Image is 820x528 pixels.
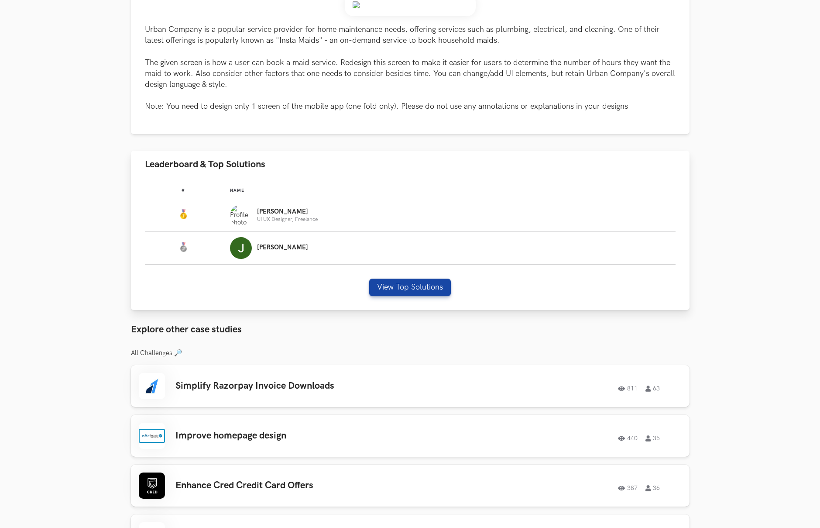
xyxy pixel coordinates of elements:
h3: Enhance Cred Credit Card Offers [175,480,423,491]
img: Profile photo [230,237,252,259]
p: [PERSON_NAME] [257,244,308,251]
span: 811 [618,386,638,392]
span: Leaderboard & Top Solutions [145,159,265,170]
span: 35 [645,435,660,442]
span: 63 [645,386,660,392]
a: Enhance Cred Credit Card Offers38736 [131,465,690,507]
a: Simplify Razorpay Invoice Downloads81163 [131,365,690,407]
img: Gold Medal [178,209,189,220]
p: [PERSON_NAME] [257,208,318,215]
img: Profile photo [230,204,252,226]
p: UI UX Designer, Freelance [257,217,318,222]
button: View Top Solutions [369,279,451,296]
table: Leaderboard [145,181,676,265]
img: Silver Medal [178,242,189,252]
button: Leaderboard & Top Solutions [131,151,690,178]
span: # [182,188,185,193]
h3: All Challenges 🔎 [131,349,690,357]
span: Name [230,188,244,193]
span: 36 [645,485,660,491]
h3: Simplify Razorpay Invoice Downloads [175,380,423,392]
p: Urban Company is a popular service provider for home maintenance needs, offering services such as... [145,24,676,112]
a: Improve homepage design44035 [131,415,690,457]
div: Leaderboard & Top Solutions [131,178,690,310]
span: 440 [618,435,638,442]
span: 387 [618,485,638,491]
h3: Improve homepage design [175,430,423,442]
h3: Explore other case studies [131,324,690,335]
